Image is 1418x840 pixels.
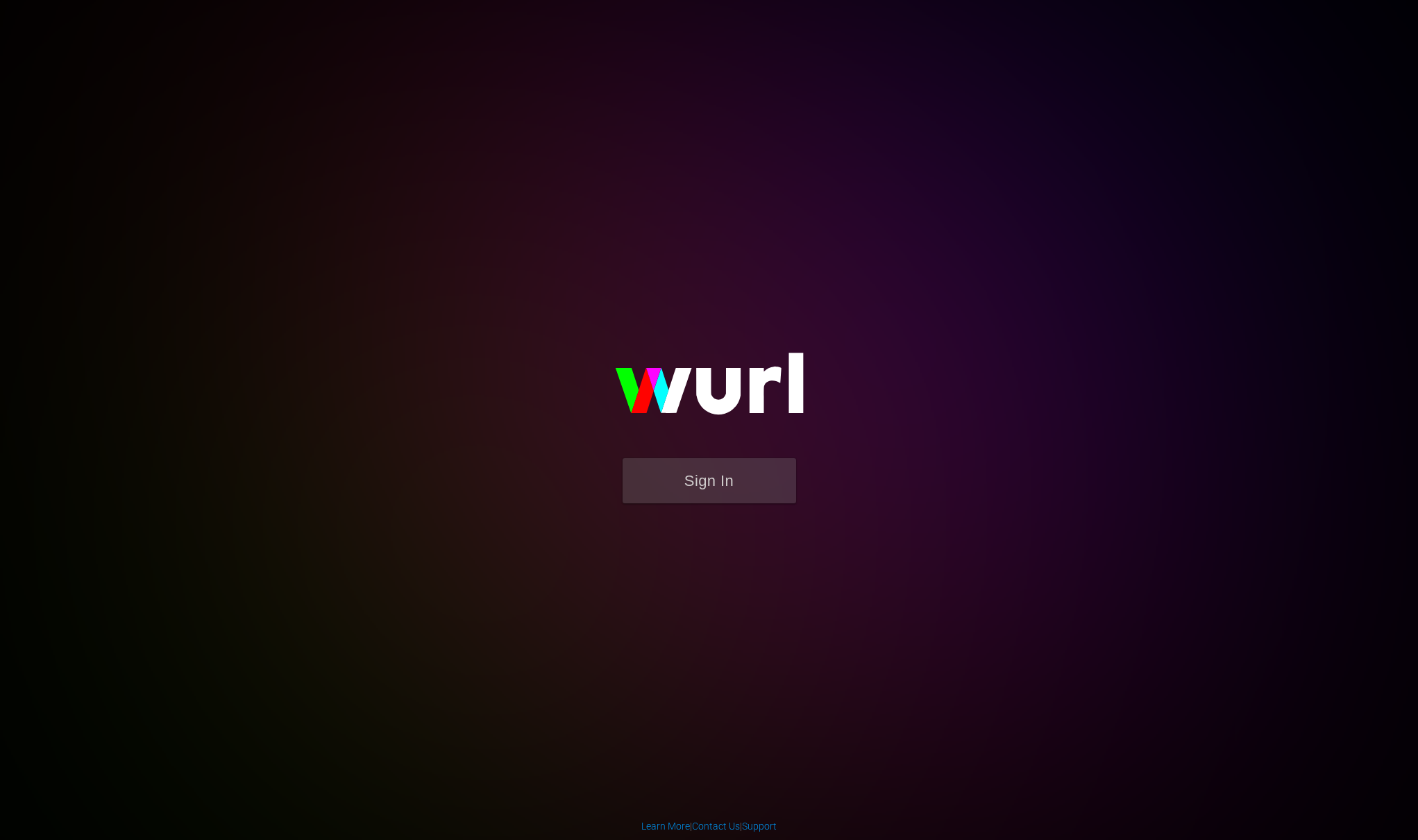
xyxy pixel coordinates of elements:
a: Support [742,821,777,832]
a: Contact Us [692,821,740,832]
a: Learn More [641,821,690,832]
button: Sign In [623,458,796,503]
div: | | [641,819,777,833]
img: wurl-logo-on-black-223613ac3d8ba8fe6dc639794a292ebdb59501304c7dfd60c99c58986ef67473.svg [571,323,848,457]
